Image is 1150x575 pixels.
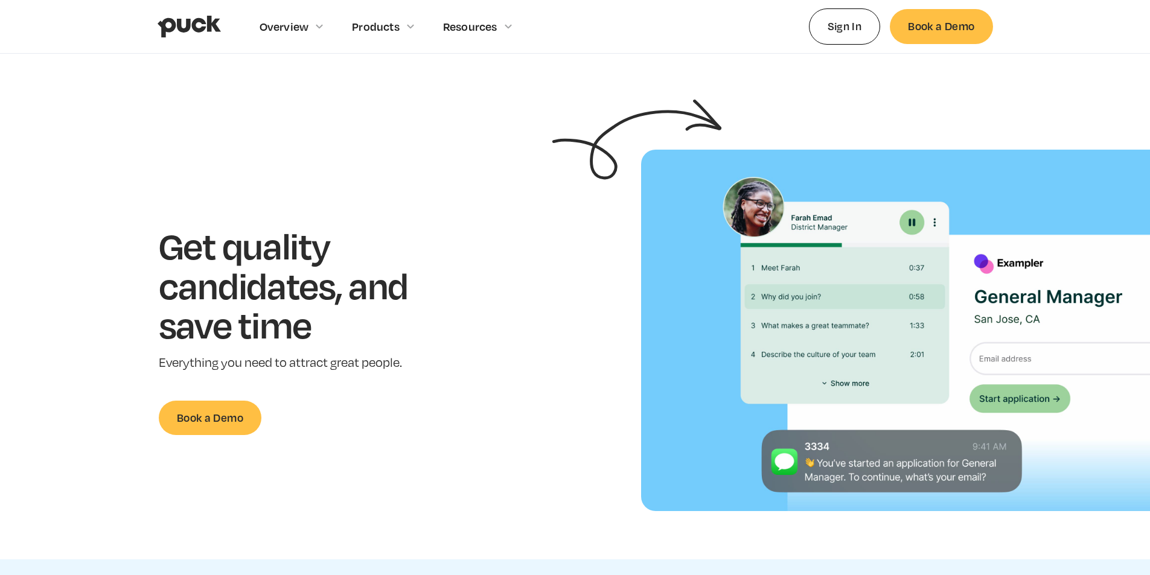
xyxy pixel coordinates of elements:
[443,20,497,33] div: Resources
[890,9,992,43] a: Book a Demo
[352,20,400,33] div: Products
[159,226,446,345] h1: Get quality candidates, and save time
[159,401,261,435] a: Book a Demo
[260,20,309,33] div: Overview
[159,354,446,372] p: Everything you need to attract great people.
[809,8,881,44] a: Sign In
